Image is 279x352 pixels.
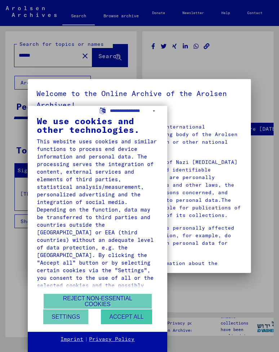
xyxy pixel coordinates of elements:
button: Reject non-essential cookies [44,294,152,309]
a: Imprint [61,336,83,343]
div: We use cookies and other technologies. [37,117,158,134]
div: This website uses cookies and similar functions to process end device information and personal da... [37,138,158,312]
button: Accept all [101,309,152,324]
a: Privacy Policy [89,336,134,343]
button: Settings [43,309,88,324]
